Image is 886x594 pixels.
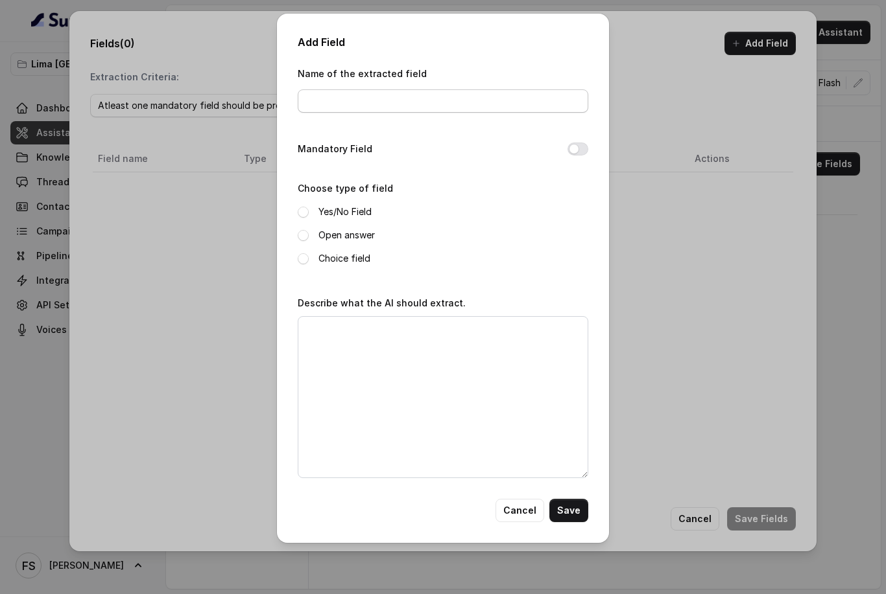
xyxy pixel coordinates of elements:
[298,34,588,50] h2: Add Field
[298,68,427,79] label: Name of the extracted field
[318,204,372,220] label: Yes/No Field
[298,141,372,157] label: Mandatory Field
[298,297,466,308] label: Describe what the AI should extract.
[496,499,544,522] button: Cancel
[549,499,588,522] button: Save
[318,251,370,266] label: Choice field
[298,183,393,194] label: Choose type of field
[318,227,375,243] label: Open answer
